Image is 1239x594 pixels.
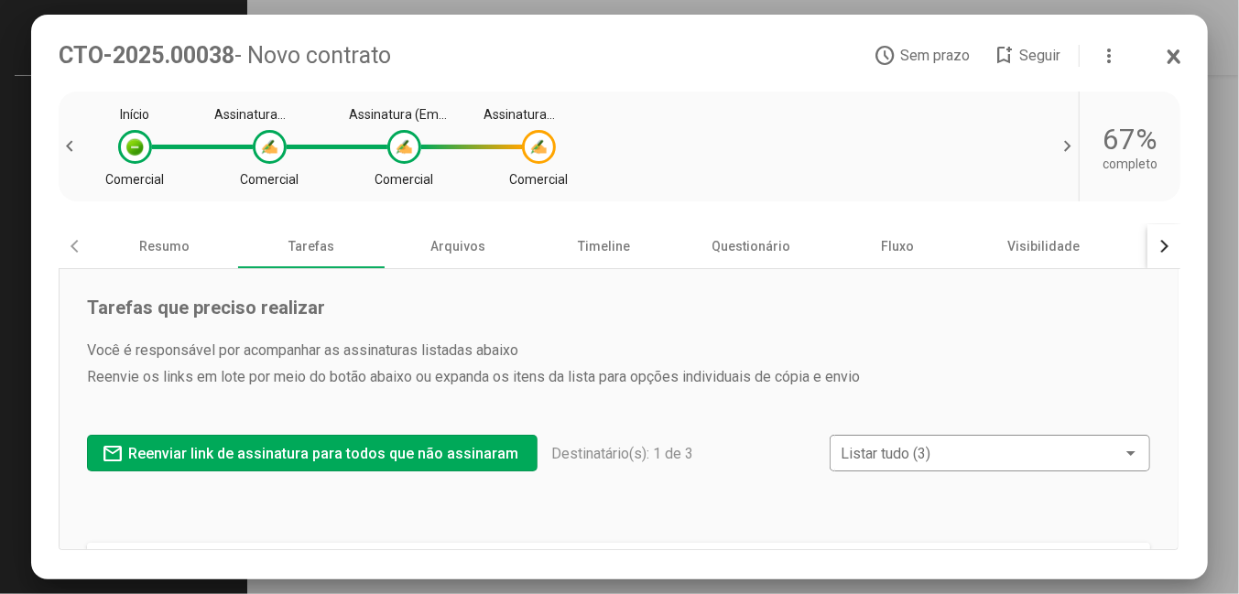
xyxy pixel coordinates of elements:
[87,435,538,471] button: Reenviar link de assinatura para todos que não assinaram
[214,107,324,122] div: Assinatura testemunhas
[1019,47,1060,64] span: Seguir
[824,224,971,268] div: Fluxo
[234,42,391,69] span: - Novo contrato
[874,45,896,67] mat-icon: access_time
[509,172,568,187] div: Comercial
[551,445,693,462] div: Destinatário(s): 1 de 3
[375,172,433,187] div: Comercial
[678,224,824,268] div: Questionário
[87,297,1150,319] div: Tarefas que preciso realizar
[349,107,459,122] div: Assinatura (Em copia)
[238,224,385,268] div: Tarefas
[841,445,930,462] span: Listar tudo (3)
[1098,45,1120,67] mat-icon: more_vert
[484,107,593,122] div: Assinatura contratantes
[105,172,164,187] div: Comercial
[385,224,531,268] div: Arquivos
[1051,135,1079,157] span: chevron_right
[1103,157,1157,171] div: completo
[59,42,874,69] div: CTO-2025.00038
[59,135,86,157] span: chevron_left
[128,445,518,462] span: Reenviar link de assinatura para todos que não assinaram
[240,172,299,187] div: Comercial
[102,443,124,465] mat-icon: mail
[87,368,1150,385] span: Reenvie os links em lote por meio do botão abaixo ou expanda os itens da lista para opções indivi...
[900,47,970,64] span: Sem prazo
[993,45,1015,67] mat-icon: bookmark_add
[1103,122,1157,157] div: 67%
[87,341,1150,359] span: Você é responsável por acompanhar as assinaturas listadas abaixo
[120,107,149,122] div: Início
[531,224,678,268] div: Timeline
[92,224,238,268] div: Resumo
[971,224,1117,268] div: Visibilidade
